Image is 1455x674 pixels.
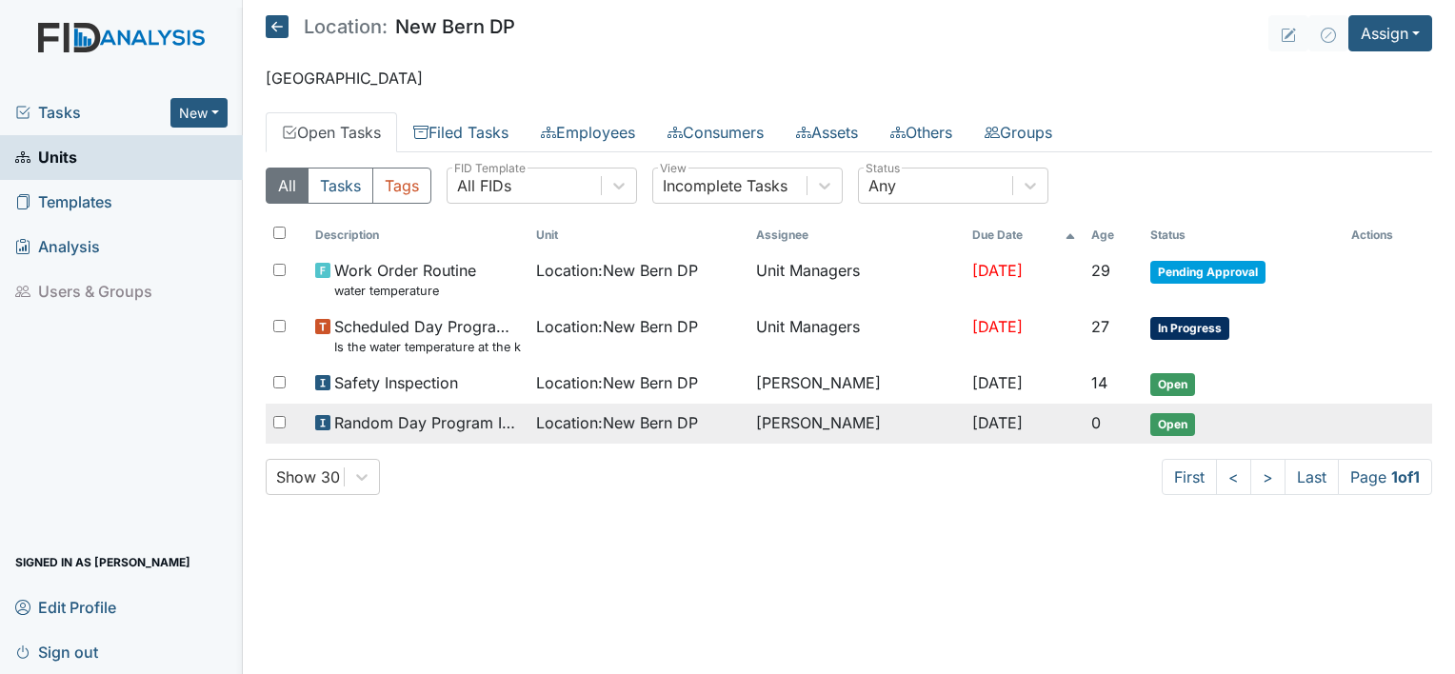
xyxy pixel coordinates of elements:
span: 14 [1091,373,1107,392]
span: Edit Profile [15,592,116,622]
th: Toggle SortBy [1084,219,1143,251]
span: Open [1150,413,1195,436]
a: Employees [525,112,651,152]
a: < [1216,459,1251,495]
div: Show 30 [276,466,340,488]
a: Groups [968,112,1068,152]
a: Consumers [651,112,780,152]
a: Tasks [15,101,170,124]
div: All FIDs [457,174,511,197]
span: Scheduled Day Program Inspection Is the water temperature at the kitchen sink between 100 to 110 ... [334,315,520,356]
td: Unit Managers [748,307,965,364]
span: [DATE] [972,317,1023,336]
span: Location : New Bern DP [536,371,698,394]
span: Sign out [15,637,98,666]
p: [GEOGRAPHIC_DATA] [266,67,1432,89]
button: Tasks [308,168,373,204]
a: Others [874,112,968,152]
a: Open Tasks [266,112,397,152]
th: Toggle SortBy [965,219,1084,251]
input: Toggle All Rows Selected [273,227,286,239]
a: Assets [780,112,874,152]
a: Last [1285,459,1339,495]
td: [PERSON_NAME] [748,404,965,444]
span: Pending Approval [1150,261,1266,284]
td: [PERSON_NAME] [748,364,965,404]
td: Unit Managers [748,251,965,307]
span: Location : New Bern DP [536,259,698,282]
nav: task-pagination [1162,459,1432,495]
span: Open [1150,373,1195,396]
span: Page [1338,459,1432,495]
span: Signed in as [PERSON_NAME] [15,547,190,577]
button: All [266,168,309,204]
span: Templates [15,188,112,217]
a: Filed Tasks [397,112,525,152]
div: Type filter [266,168,431,204]
div: Any [868,174,896,197]
h5: New Bern DP [266,15,515,38]
div: Open Tasks [266,168,1432,495]
button: New [170,98,228,128]
th: Toggle SortBy [308,219,528,251]
th: Actions [1344,219,1432,251]
span: Location : New Bern DP [536,411,698,434]
span: Analysis [15,232,100,262]
span: 29 [1091,261,1110,280]
span: Units [15,143,77,172]
a: > [1250,459,1286,495]
th: Toggle SortBy [1143,219,1344,251]
span: 27 [1091,317,1109,336]
div: Incomplete Tasks [663,174,787,197]
button: Tags [372,168,431,204]
a: First [1162,459,1217,495]
small: water temperature [334,282,476,300]
span: Safety Inspection [334,371,458,394]
th: Toggle SortBy [528,219,748,251]
small: Is the water temperature at the kitchen sink between 100 to 110 degrees? [334,338,520,356]
span: In Progress [1150,317,1229,340]
span: [DATE] [972,413,1023,432]
span: 0 [1091,413,1101,432]
strong: 1 of 1 [1391,467,1420,486]
th: Assignee [748,219,965,251]
span: [DATE] [972,261,1023,280]
span: Work Order Routine water temperature [334,259,476,300]
span: [DATE] [972,373,1023,392]
span: Random Day Program Inspection [334,411,520,434]
button: Assign [1348,15,1432,51]
span: Location : New Bern DP [536,315,698,338]
span: Location: [304,17,388,36]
